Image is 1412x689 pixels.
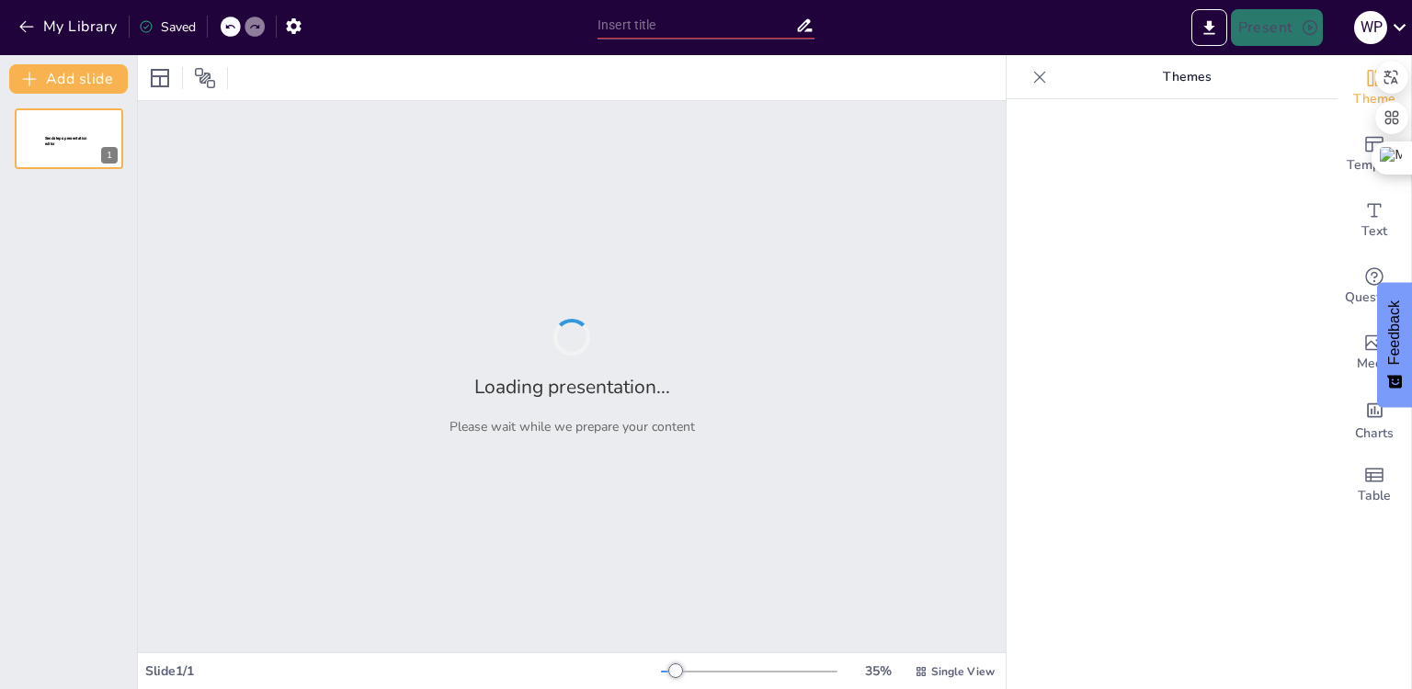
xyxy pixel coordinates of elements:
[145,63,175,93] div: Layout
[1354,9,1387,46] button: w p
[1386,300,1403,365] span: Feedback
[1361,221,1387,242] span: Text
[1191,9,1227,46] button: Export to PowerPoint
[70,114,92,136] button: Duplicate Slide
[931,664,995,679] span: Single View
[1338,386,1411,452] div: Add charts and graphs
[1345,288,1405,308] span: Questions
[1338,254,1411,320] div: Get real-time input from your audience
[1358,486,1391,506] span: Table
[1054,55,1319,99] p: Themes
[1338,187,1411,254] div: Add text boxes
[474,374,670,400] h2: Loading presentation...
[598,12,795,39] input: Insert title
[145,662,661,680] div: Slide 1 / 1
[1355,424,1394,444] span: Charts
[1377,282,1412,407] button: Feedback - Show survey
[1338,320,1411,386] div: Add images, graphics, shapes or video
[1354,11,1387,44] div: w p
[9,64,128,94] button: Add slide
[1338,452,1411,518] div: Add a table
[1338,121,1411,187] div: Add ready made slides
[856,662,900,680] div: 35 %
[101,147,118,164] div: 1
[14,12,125,41] button: My Library
[96,114,118,136] button: Cannot delete last slide
[450,418,695,435] p: Please wait while we prepare your content
[1231,9,1323,46] button: Present
[45,136,87,146] span: Sendsteps presentation editor
[1357,354,1393,374] span: Media
[139,18,196,36] div: Saved
[15,108,123,169] div: 1
[1353,89,1395,109] span: Theme
[194,67,216,89] span: Position
[1347,155,1403,175] span: Template
[1338,55,1411,121] div: Change the overall theme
